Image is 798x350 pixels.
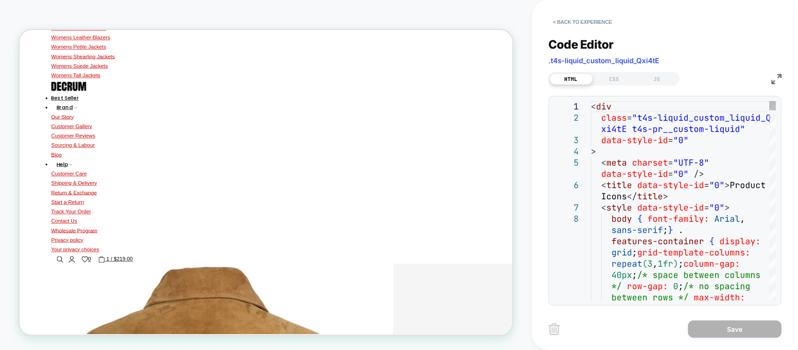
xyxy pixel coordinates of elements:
[683,281,750,292] span: /* no spacing
[647,258,653,269] span: 3
[653,258,658,269] span: ,
[554,146,579,157] div: 4
[632,270,637,280] span: ;
[688,321,782,338] button: Save
[668,168,673,179] span: =
[20,30,513,334] iframe: To enrich screen reader interactions, please activate Accessibility in Grammarly extension settings
[91,301,95,309] span: 0
[637,247,750,258] span: grid-template-columns:
[42,44,117,52] a: Womens Suede Jackets
[632,247,637,258] span: ;
[632,112,771,123] span: "t4s-liquid_custom_liquid_Q
[637,202,704,213] span: data-style-id
[678,281,683,292] span: ;
[601,168,668,179] span: data-style-id
[42,238,95,246] a: Track Your Order
[122,301,123,309] span: /
[42,162,56,170] a: Blog
[709,202,725,213] span: "0"
[627,191,637,202] span: </
[611,236,704,247] span: features-container
[647,213,709,224] span: font-family:
[673,157,709,168] span: "UTF-8"
[668,157,673,168] span: =
[42,263,104,271] a: Wholesale Program
[42,276,85,284] a: Privacy policy
[42,289,106,297] a: Your privacy choices
[611,225,663,235] span: sans-serif
[683,258,740,269] span: column-gap:
[42,112,72,120] a: Our Story
[673,168,689,179] span: "0"
[601,124,745,134] span: xi4tE t4s-pr__custom-liquid"
[601,180,606,190] span: <
[554,112,579,124] div: 2
[637,213,642,224] span: {
[42,137,101,145] a: Customer Reviews
[771,74,782,84] img: fullscreen
[673,258,678,269] span: )
[554,180,579,191] div: 6
[601,191,627,202] span: Icons
[42,200,103,208] a: Shipping & Delivery
[730,180,766,190] span: Product
[611,247,632,258] span: grid
[678,225,683,235] span: .
[658,258,673,269] span: 1fr
[637,191,663,202] span: title
[663,191,668,202] span: >
[548,37,614,51] span: Code Editor
[642,258,647,269] span: (
[725,180,730,190] span: >
[709,180,725,190] span: "0"
[591,146,596,157] span: >
[714,213,740,224] span: Arial
[637,270,761,280] span: /* space between columns
[704,202,709,213] span: =
[694,292,745,303] span: max-width:
[627,281,668,292] span: row-gap:
[550,73,593,85] div: HTML
[83,302,95,310] a: 0
[593,73,636,85] div: CSS
[694,168,704,179] span: />
[42,251,77,259] a: Contact Us
[42,188,90,196] a: Customer Care
[606,180,632,190] span: title
[673,281,678,292] span: 0
[42,172,70,186] a: Help
[709,236,714,247] span: {
[601,135,668,146] span: data-style-id
[42,31,127,39] a: Womens Shearling Jackets
[42,96,84,110] a: Brand
[42,226,86,233] a: Start a Return
[554,157,579,168] div: 5
[42,213,103,221] a: Return & Exchange
[678,258,683,269] span: ;
[554,202,579,213] div: 7
[673,135,689,146] span: "0"
[42,124,97,132] a: Customer Gallery
[554,101,579,112] div: 1
[125,301,151,309] span: $219.00
[42,83,86,98] a: Best Seller
[719,236,761,247] span: display:
[611,258,642,269] span: repeat
[740,213,745,224] span: ,
[554,135,579,146] div: 3
[637,180,704,190] span: data-style-id
[632,157,668,168] span: charset
[601,112,627,123] span: class
[601,157,606,168] span: <
[606,157,627,168] span: meta
[627,112,632,123] span: =
[116,301,120,309] span: 1
[704,180,709,190] span: =
[42,150,100,158] a: Sourcing & Labour
[663,225,668,235] span: ;
[611,213,632,224] span: body
[596,101,611,112] span: div
[611,292,689,303] span: between rows */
